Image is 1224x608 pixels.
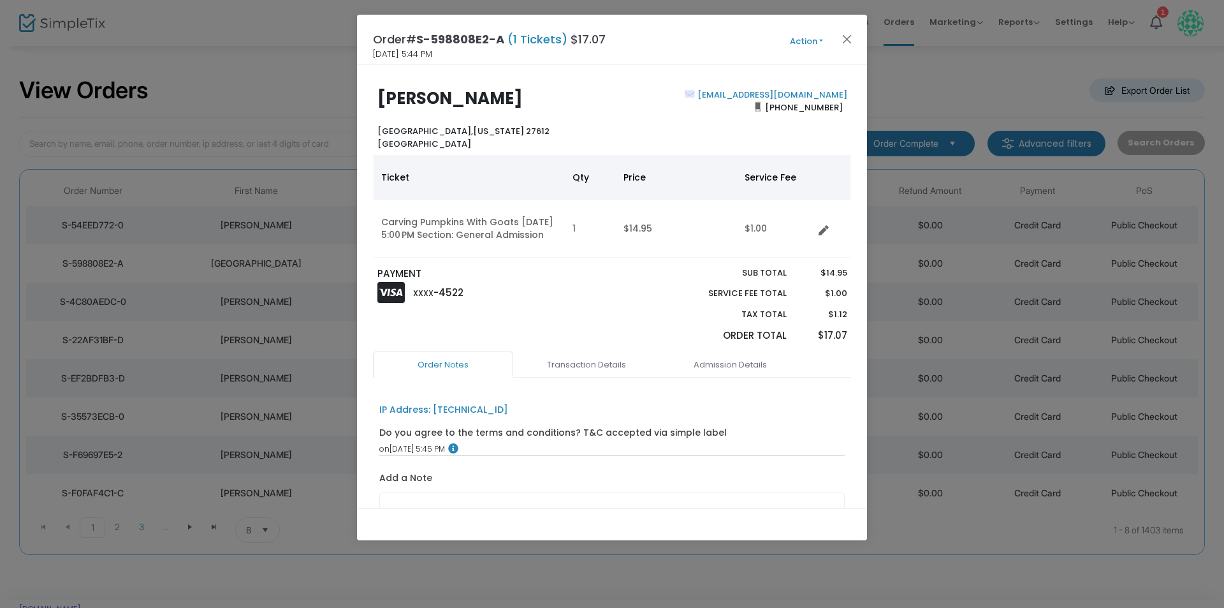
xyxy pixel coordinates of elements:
[373,352,513,378] a: Order Notes
[678,267,787,279] p: Sub total
[374,155,850,258] div: Data table
[377,87,523,110] b: [PERSON_NAME]
[660,352,800,378] a: Admission Details
[761,97,847,117] span: [PHONE_NUMBER]
[504,31,571,47] span: (1 Tickets)
[565,155,616,200] th: Qty
[377,125,473,137] span: [GEOGRAPHIC_DATA],
[379,443,390,454] span: on
[379,426,727,440] div: Do you agree to the terms and conditions? T&C accepted via simple label
[373,48,432,61] span: [DATE] 5:44 PM
[799,329,847,343] p: $17.07
[516,352,657,378] a: Transaction Details
[413,288,433,299] span: XXXX
[373,31,606,48] h4: Order# $17.07
[379,403,508,417] div: IP Address: [TECHNICAL_ID]
[374,155,565,200] th: Ticket
[379,471,432,488] label: Add a Note
[565,200,616,258] td: 1
[737,200,813,258] td: $1.00
[768,34,845,48] button: Action
[377,125,550,150] b: [US_STATE] 27612 [GEOGRAPHIC_DATA]
[379,443,845,455] div: [DATE] 5:45 PM
[695,89,847,101] a: [EMAIL_ADDRESS][DOMAIN_NAME]
[799,287,847,300] p: $1.00
[737,155,813,200] th: Service Fee
[616,200,737,258] td: $14.95
[678,329,787,343] p: Order Total
[374,200,565,258] td: Carving Pumpkins With Goats [DATE] 5:00 PM Section: General Admission
[678,308,787,321] p: Tax Total
[839,31,856,47] button: Close
[616,155,737,200] th: Price
[799,308,847,321] p: $1.12
[799,267,847,279] p: $14.95
[377,267,606,281] p: PAYMENT
[416,31,504,47] span: S-598808E2-A
[678,287,787,300] p: Service Fee Total
[433,286,463,299] span: -4522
